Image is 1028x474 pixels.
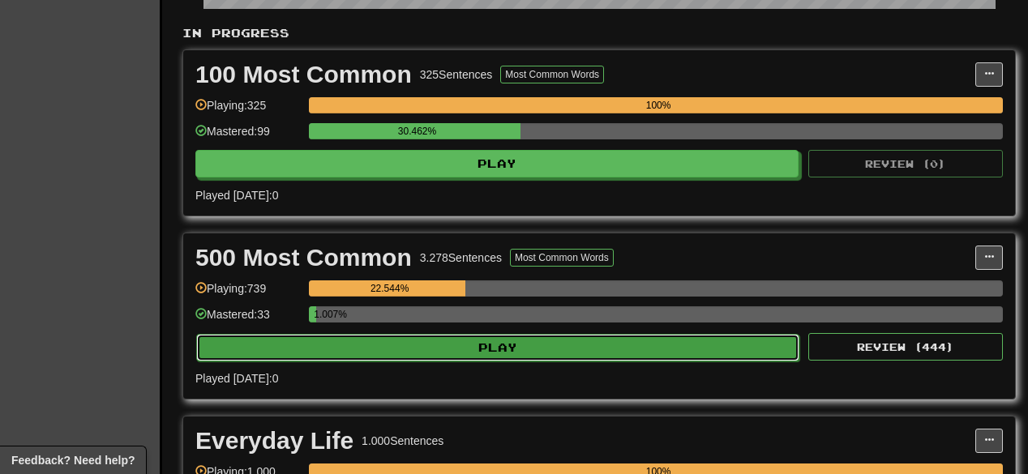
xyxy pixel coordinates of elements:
div: 30.462% [314,123,520,139]
div: Mastered: 99 [195,123,301,150]
span: Open feedback widget [11,452,135,468]
button: Most Common Words [500,66,604,83]
div: 325 Sentences [420,66,493,83]
span: Played [DATE]: 0 [195,372,278,385]
span: Played [DATE]: 0 [195,189,278,202]
button: Review (0) [808,150,1003,177]
div: 1.000 Sentences [362,433,443,449]
button: Play [196,334,799,361]
div: 22.544% [314,280,465,297]
p: In Progress [182,25,1016,41]
div: 100% [314,97,1003,113]
button: Review (444) [808,333,1003,361]
div: Playing: 739 [195,280,301,307]
div: Mastered: 33 [195,306,301,333]
div: 500 Most Common [195,246,412,270]
div: 3.278 Sentences [420,250,502,266]
div: 1.007% [314,306,315,322]
div: 100 Most Common [195,62,412,87]
div: Playing: 325 [195,97,301,124]
button: Play [195,150,799,177]
div: Everyday Life [195,429,353,453]
button: Most Common Words [510,249,614,267]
